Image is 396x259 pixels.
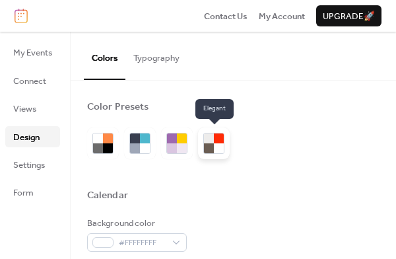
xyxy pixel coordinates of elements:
[13,186,34,200] span: Form
[84,32,125,79] button: Colors
[5,182,60,203] a: Form
[13,46,52,59] span: My Events
[5,126,60,147] a: Design
[87,217,184,230] div: Background color
[195,99,234,119] span: Elegant
[5,70,60,91] a: Connect
[13,102,36,116] span: Views
[204,10,247,23] span: Contact Us
[13,131,40,144] span: Design
[5,154,60,175] a: Settings
[5,98,60,119] a: Views
[87,189,128,202] div: Calendar
[316,5,381,26] button: Upgrade🚀
[119,237,166,250] span: #FFFFFFFF
[323,10,375,23] span: Upgrade 🚀
[259,9,305,22] a: My Account
[13,75,46,88] span: Connect
[5,42,60,63] a: My Events
[259,10,305,23] span: My Account
[15,9,28,23] img: logo
[125,32,187,78] button: Typography
[87,100,148,114] div: Color Presets
[204,9,247,22] a: Contact Us
[13,159,45,172] span: Settings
